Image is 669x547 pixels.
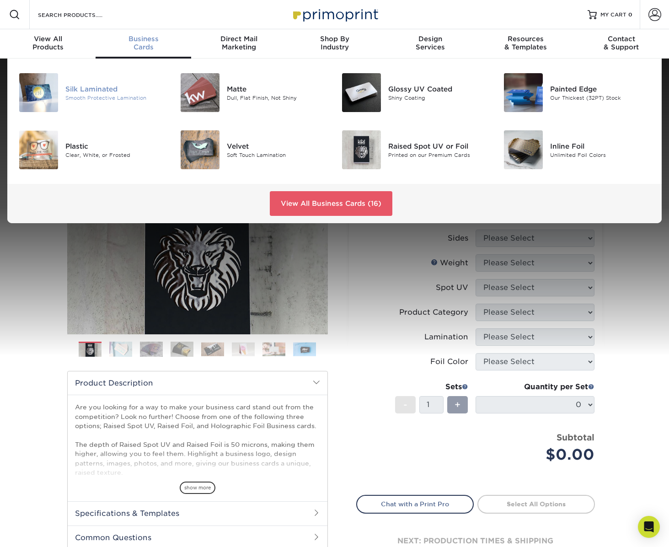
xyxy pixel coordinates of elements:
img: Raised Spot UV or Foil Business Cards [342,130,381,169]
div: Our Thickest (32PT) Stock [550,94,651,102]
img: Primoprint [289,5,380,24]
span: 0 [628,11,632,18]
input: SEARCH PRODUCTS..... [37,9,126,20]
div: Velvet [227,141,328,151]
span: Contact [573,35,669,43]
div: Cards [96,35,191,51]
iframe: Google Customer Reviews [2,519,78,544]
a: Velvet Business Cards Velvet Soft Touch Lamination [180,127,327,173]
div: Clear, White, or Frosted [65,151,166,159]
div: Sets [395,381,468,392]
a: DesignServices [382,29,478,59]
div: Dull, Flat Finish, Not Shiny [227,94,328,102]
div: Painted Edge [550,84,651,94]
img: Velvet Business Cards [181,130,219,169]
a: Matte Business Cards Matte Dull, Flat Finish, Not Shiny [180,70,327,116]
div: Shiny Coating [388,94,489,102]
img: Glossy UV Coated Business Cards [342,73,381,112]
div: Raised Spot UV or Foil [388,141,489,151]
a: Painted Edge Business Cards Painted Edge Our Thickest (32PT) Stock [503,70,651,116]
a: Select All Options [477,495,595,513]
div: Plastic [65,141,166,151]
div: Unlimited Foil Colors [550,151,651,159]
a: Direct MailMarketing [191,29,287,59]
img: Plastic Business Cards [19,130,58,169]
a: Resources& Templates [478,29,573,59]
img: Inline Foil Business Cards [504,130,543,169]
div: Printed on our Premium Cards [388,151,489,159]
span: show more [180,482,215,494]
div: $0.00 [482,444,594,466]
a: Inline Foil Business Cards Inline Foil Unlimited Foil Colors [503,127,651,173]
strong: Subtotal [557,432,594,442]
div: Quantity per Set [476,381,594,392]
a: Raised Spot UV or Foil Business Cards Raised Spot UV or Foil Printed on our Premium Cards [342,127,489,173]
div: & Support [573,35,669,51]
div: Inline Foil [550,141,651,151]
div: Services [382,35,478,51]
h2: Product Description [68,371,327,395]
div: Open Intercom Messenger [638,516,660,538]
a: BusinessCards [96,29,191,59]
a: Silk Laminated Business Cards Silk Laminated Smooth Protective Lamination [18,70,166,116]
img: Painted Edge Business Cards [504,73,543,112]
span: Business [96,35,191,43]
div: Industry [287,35,382,51]
img: Matte Business Cards [181,73,219,112]
div: Foil Color [430,356,468,367]
div: Matte [227,84,328,94]
span: Design [382,35,478,43]
img: Silk Laminated Business Cards [19,73,58,112]
span: MY CART [600,11,626,19]
a: Chat with a Print Pro [356,495,474,513]
a: Plastic Business Cards Plastic Clear, White, or Frosted [18,127,166,173]
h2: Specifications & Templates [68,501,327,525]
span: Shop By [287,35,382,43]
span: - [403,398,407,412]
a: Contact& Support [573,29,669,59]
div: Glossy UV Coated [388,84,489,94]
span: Direct Mail [191,35,287,43]
div: Marketing [191,35,287,51]
a: Shop ByIndustry [287,29,382,59]
div: Smooth Protective Lamination [65,94,166,102]
a: Glossy UV Coated Business Cards Glossy UV Coated Shiny Coating [342,70,489,116]
span: + [455,398,460,412]
a: View All Business Cards (16) [270,191,392,216]
span: Resources [478,35,573,43]
div: Soft Touch Lamination [227,151,328,159]
div: & Templates [478,35,573,51]
div: Silk Laminated [65,84,166,94]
